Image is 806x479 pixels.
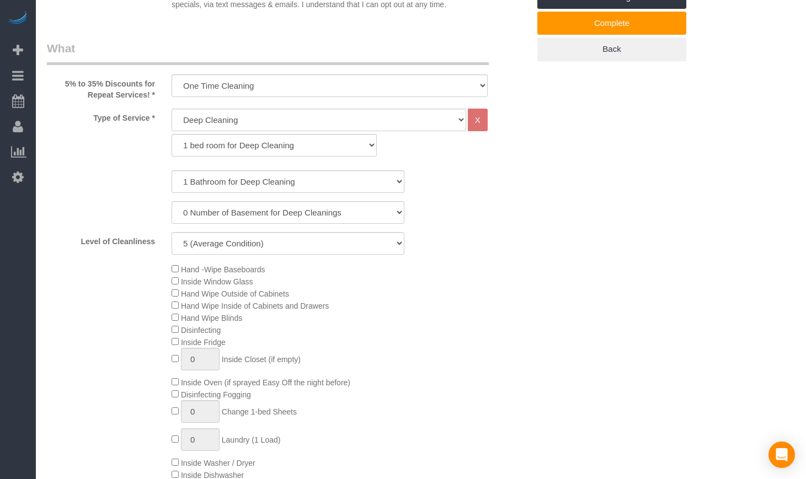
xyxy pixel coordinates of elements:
span: Hand Wipe Inside of Cabinets and Drawers [181,302,329,310]
span: Change 1-bed Sheets [222,407,297,416]
label: 5% to 35% Discounts for Repeat Services! * [39,74,163,100]
label: Level of Cleanliness [39,232,163,247]
label: Type of Service * [39,109,163,123]
span: Hand -Wipe Baseboards [181,265,265,274]
span: Inside Window Glass [181,277,253,286]
span: Inside Washer / Dryer [181,459,255,467]
legend: What [47,40,489,65]
span: Disinfecting Fogging [181,390,251,399]
span: Inside Closet (if empty) [222,355,301,364]
span: Laundry (1 Load) [222,435,281,444]
span: Inside Oven (if sprayed Easy Off the night before) [181,378,350,387]
img: Automaid Logo [7,11,29,26]
span: Disinfecting [181,326,221,335]
span: Hand Wipe Outside of Cabinets [181,289,289,298]
a: Back [537,37,686,61]
span: Inside Fridge [181,338,226,347]
div: Open Intercom Messenger [768,442,795,468]
span: Hand Wipe Blinds [181,314,242,322]
a: Complete [537,12,686,35]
